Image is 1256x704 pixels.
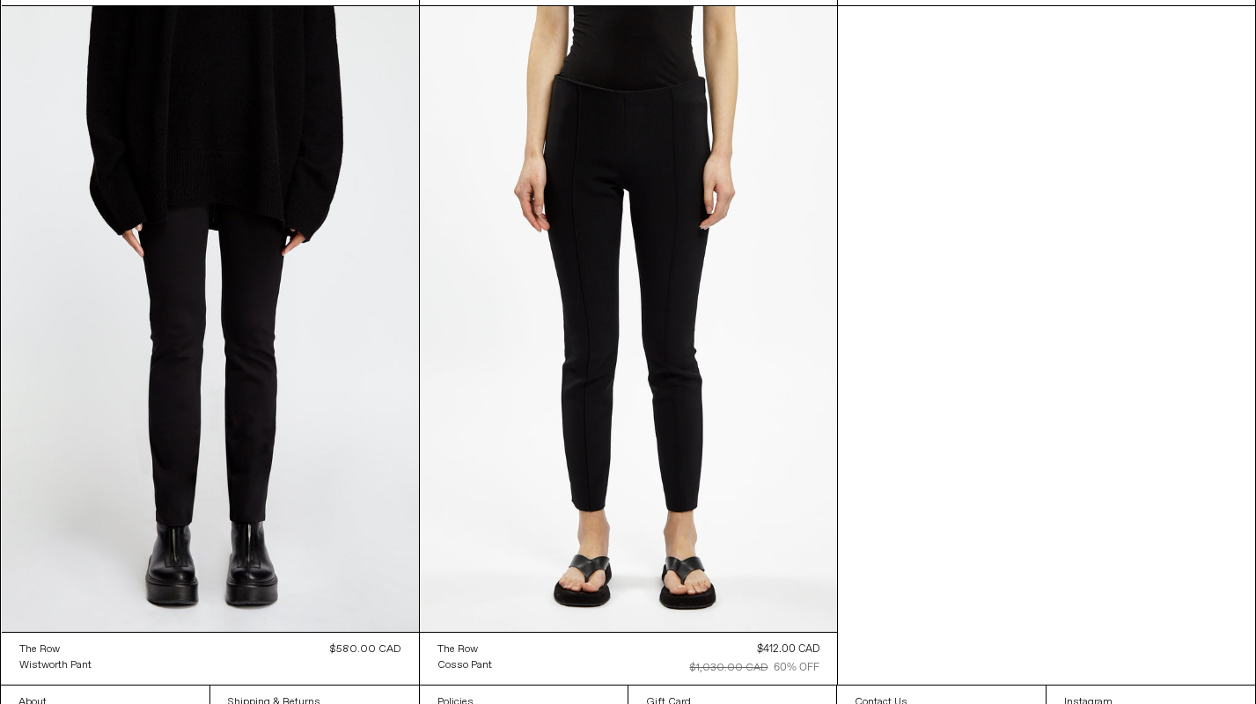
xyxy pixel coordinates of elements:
[420,6,837,632] img: The Row Cosso Pant
[690,660,768,676] div: $1,030.00 CAD
[774,660,819,676] div: 60% OFF
[437,642,492,657] a: The Row
[437,657,492,673] a: Cosso Pant
[437,642,478,657] div: The Row
[330,642,401,657] div: $580.00 CAD
[757,642,819,657] div: $412.00 CAD
[19,658,92,673] div: Wistworth Pant
[19,657,92,673] a: Wistworth Pant
[19,642,60,657] div: The Row
[2,6,419,632] img: The Row Wistworth Pant
[437,658,492,673] div: Cosso Pant
[19,642,92,657] a: The Row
